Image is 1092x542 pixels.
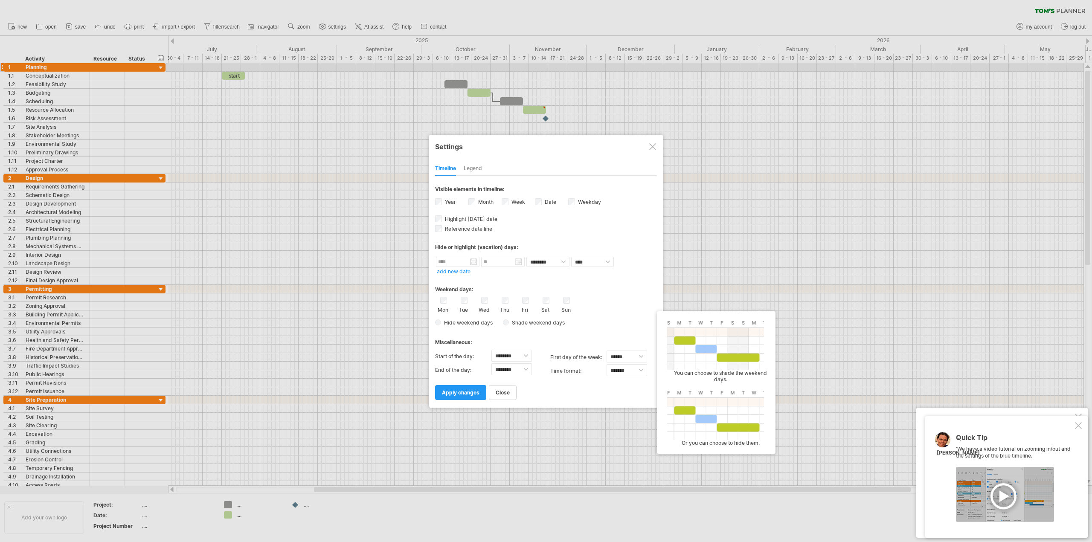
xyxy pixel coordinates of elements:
span: Shade weekend days [509,319,565,326]
span: Highlight [DATE] date [443,216,497,222]
label: Month [476,199,494,205]
span: Reference date line [443,226,492,232]
label: Sat [540,305,551,313]
div: Timeline [435,162,456,176]
div: You can choose to shade the weekend days. Or you can choose to hide them. [663,319,774,446]
div: [PERSON_NAME] [937,449,980,457]
label: Sun [561,305,571,313]
label: Week [510,199,525,205]
label: Start of the day: [435,350,491,363]
label: first day of the week: [550,351,607,364]
label: End of the day: [435,363,491,377]
label: Time format: [550,364,607,378]
div: Miscellaneous: [435,331,657,348]
label: Mon [438,305,448,313]
div: Hide or highlight (vacation) days: [435,244,657,250]
div: Settings [435,139,657,154]
label: Fri [520,305,530,313]
div: [PERSON_NAME]'s AI-assistant [926,415,1073,424]
div: Weekend days: [435,278,657,295]
a: apply changes [435,385,486,400]
label: Tue [458,305,469,313]
span: Hide weekend days [441,319,493,326]
a: add new date [437,268,470,275]
span: close [496,389,510,396]
label: Thu [499,305,510,313]
label: Year [443,199,456,205]
div: Quick Tip [956,434,1073,446]
span: apply changes [442,389,479,396]
a: close [489,385,517,400]
label: Wed [479,305,489,313]
label: Weekday [576,199,601,205]
div: Visible elements in timeline: [435,186,657,195]
div: Legend [464,162,482,176]
label: Date [543,199,556,205]
div: 'We have a video tutorial on zooming in/out and the settings of the blue timeline. [956,434,1073,522]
